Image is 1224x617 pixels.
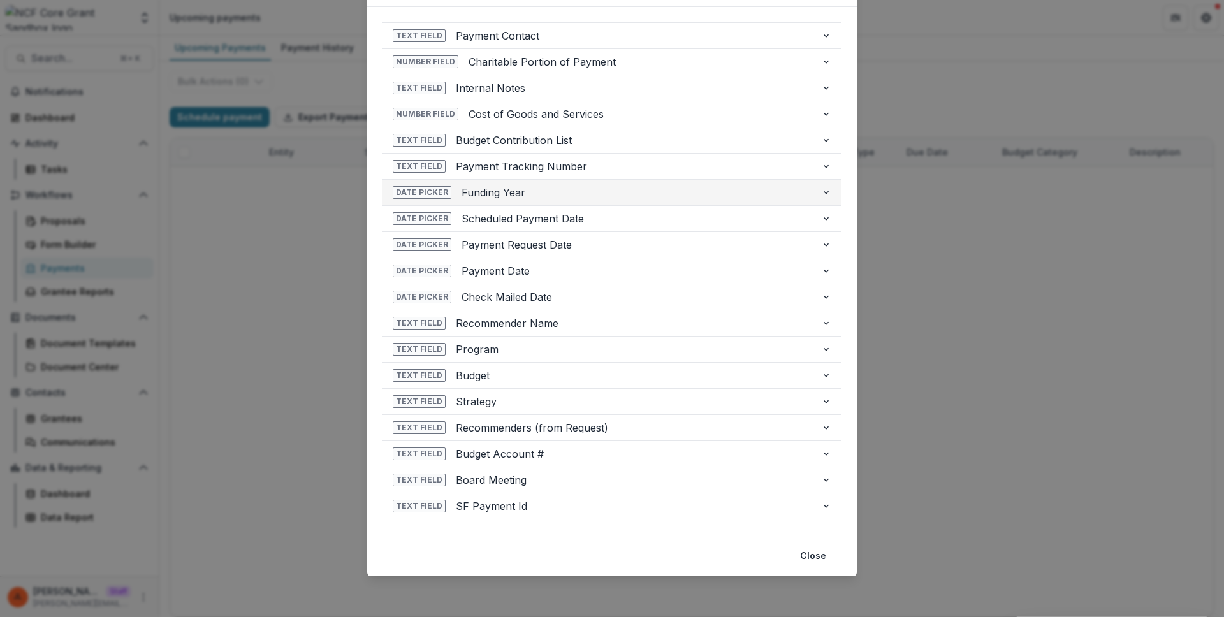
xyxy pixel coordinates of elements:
[382,363,841,388] button: Text FieldBudget
[382,127,841,153] button: Text FieldBudget Contribution List
[393,212,451,225] span: Date Picker
[456,159,811,174] span: Payment Tracking Number
[393,29,446,42] span: Text Field
[462,289,811,305] span: Check Mailed Date
[382,180,841,205] button: Date PickerFunding Year
[393,82,446,94] span: Text Field
[456,368,811,383] span: Budget
[393,238,451,251] span: Date Picker
[393,265,451,277] span: Date Picker
[456,498,811,514] span: SF Payment Id
[456,394,811,409] span: Strategy
[393,447,446,460] span: Text Field
[382,154,841,179] button: Text FieldPayment Tracking Number
[393,395,446,408] span: Text Field
[393,108,458,120] span: Number Field
[456,446,811,461] span: Budget Account #
[382,206,841,231] button: Date PickerScheduled Payment Date
[382,415,841,440] button: Text FieldRecommenders (from Request)
[456,28,811,43] span: Payment Contact
[382,467,841,493] button: Text FieldBoard Meeting
[382,337,841,362] button: Text FieldProgram
[382,49,841,75] button: Number FieldCharitable Portion of Payment
[382,101,841,127] button: Number FieldCost of Goods and Services
[382,310,841,336] button: Text FieldRecommender Name
[382,389,841,414] button: Text FieldStrategy
[382,75,841,101] button: Text FieldInternal Notes
[393,134,446,147] span: Text Field
[393,291,451,303] span: Date Picker
[382,258,841,284] button: Date PickerPayment Date
[382,441,841,467] button: Text FieldBudget Account #
[393,55,458,68] span: Number Field
[382,23,841,48] button: Text FieldPayment Contact
[456,472,811,488] span: Board Meeting
[456,133,811,148] span: Budget Contribution List
[456,316,811,331] span: Recommender Name
[456,342,811,357] span: Program
[382,284,841,310] button: Date PickerCheck Mailed Date
[382,493,841,519] button: Text FieldSF Payment Id
[393,474,446,486] span: Text Field
[792,546,834,566] button: Close
[456,420,811,435] span: Recommenders (from Request)
[456,80,811,96] span: Internal Notes
[462,211,811,226] span: Scheduled Payment Date
[393,343,446,356] span: Text Field
[393,186,451,199] span: Date Picker
[469,54,811,69] span: Charitable Portion of Payment
[382,232,841,258] button: Date PickerPayment Request Date
[462,237,811,252] span: Payment Request Date
[393,369,446,382] span: Text Field
[393,500,446,512] span: Text Field
[393,421,446,434] span: Text Field
[393,317,446,330] span: Text Field
[462,263,811,279] span: Payment Date
[462,185,811,200] span: Funding Year
[469,106,811,122] span: Cost of Goods and Services
[393,160,446,173] span: Text Field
